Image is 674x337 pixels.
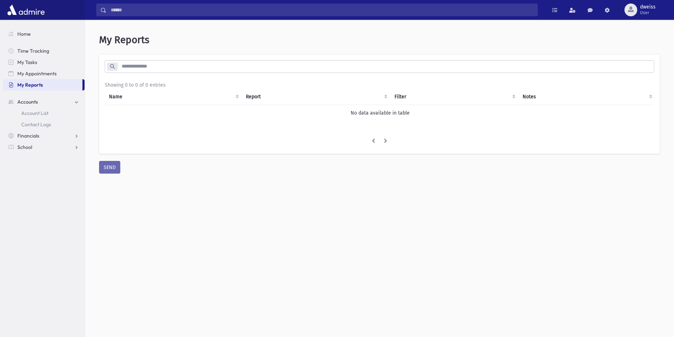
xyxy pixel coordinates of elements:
a: Financials [3,130,85,141]
span: Time Tracking [17,48,49,54]
a: Accounts [3,96,85,108]
a: My Reports [3,79,82,91]
span: Accounts [17,99,38,105]
span: Financials [17,133,39,139]
span: dweiss [640,4,656,10]
span: My Tasks [17,59,37,65]
span: Contact Logs [21,121,51,128]
a: Home [3,28,85,40]
a: My Appointments [3,68,85,79]
span: School [17,144,32,150]
span: Account List [21,110,48,116]
th: Report: activate to sort column ascending [242,89,390,105]
span: My Reports [99,34,149,46]
img: AdmirePro [6,3,46,17]
th: Name: activate to sort column ascending [105,89,242,105]
input: Search [106,4,537,16]
a: My Tasks [3,57,85,68]
td: No data available in table [105,105,655,121]
a: School [3,141,85,153]
a: Contact Logs [3,119,85,130]
th: Filter : activate to sort column ascending [390,89,518,105]
a: Time Tracking [3,45,85,57]
span: My Reports [17,82,43,88]
span: Home [17,31,31,37]
span: User [640,10,656,16]
button: SEND [99,161,120,174]
th: Notes : activate to sort column ascending [518,89,655,105]
div: Showing 0 to 0 of 0 entries [105,81,654,89]
span: My Appointments [17,70,57,77]
a: Account List [3,108,85,119]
